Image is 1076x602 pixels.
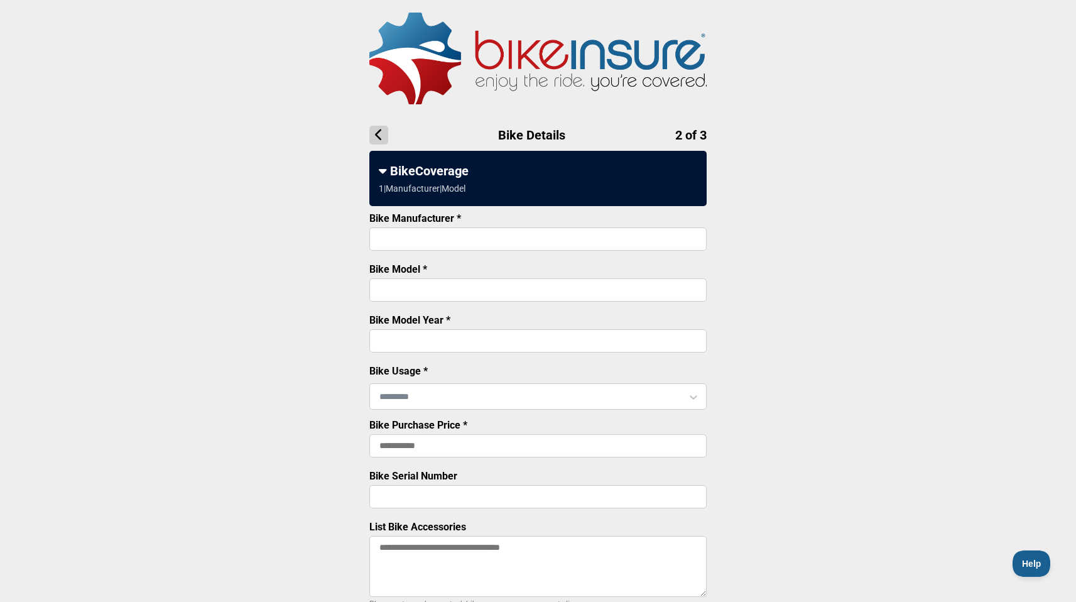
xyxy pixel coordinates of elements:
label: Bike Serial Number [369,470,457,482]
h1: Bike Details [369,126,707,145]
label: Bike Model Year * [369,314,450,326]
label: Bike Model * [369,263,427,275]
label: Bike Manufacturer * [369,212,461,224]
label: List Bike Accessories [369,521,466,533]
span: 2 of 3 [675,128,707,143]
label: Bike Usage * [369,365,428,377]
label: Bike Purchase Price * [369,419,467,431]
div: BikeCoverage [379,163,697,178]
div: 1 | Manufacturer | Model [379,183,465,194]
iframe: Toggle Customer Support [1013,550,1051,577]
